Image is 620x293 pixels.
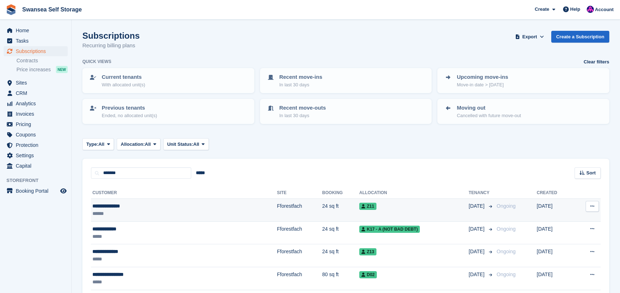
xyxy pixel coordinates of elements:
a: Price increases NEW [16,66,68,73]
p: In last 30 days [279,81,322,88]
td: [DATE] [537,267,573,290]
p: With allocated unit(s) [102,81,145,88]
a: menu [4,36,68,46]
th: Customer [91,187,277,199]
span: Sort [586,169,596,177]
div: NEW [56,66,68,73]
a: Contracts [16,57,68,64]
a: Preview store [59,187,68,195]
a: menu [4,99,68,109]
span: [DATE] [468,202,486,210]
span: All [145,141,151,148]
span: Price increases [16,66,51,73]
a: menu [4,150,68,160]
a: Recent move-ins In last 30 days [261,69,431,92]
h1: Subscriptions [82,31,140,40]
span: Unit Status: [167,141,193,148]
a: Moving out Cancelled with future move-out [438,100,609,123]
a: Current tenants With allocated unit(s) [83,69,254,92]
td: [DATE] [537,221,573,244]
button: Export [514,31,545,43]
a: menu [4,109,68,119]
td: [DATE] [537,199,573,222]
a: Create a Subscription [551,31,609,43]
span: Invoices [16,109,59,119]
span: All [98,141,105,148]
a: Upcoming move-ins Move-in date > [DATE] [438,69,609,92]
th: Tenancy [468,187,494,199]
p: Previous tenants [102,104,157,112]
th: Booking [322,187,359,199]
img: stora-icon-8386f47178a22dfd0bd8f6a31ec36ba5ce8667c1dd55bd0f319d3a0aa187defe.svg [6,4,16,15]
span: [DATE] [468,225,486,233]
span: Sites [16,78,59,88]
td: 24 sq ft [322,244,359,267]
span: Booking Portal [16,186,59,196]
img: Donna Davies [587,6,594,13]
th: Created [537,187,573,199]
p: In last 30 days [279,112,326,119]
button: Unit Status: All [163,138,209,150]
span: K17 - A (Not Bad Debt) [359,226,420,233]
span: CRM [16,88,59,98]
a: menu [4,186,68,196]
td: Fforestfach [277,199,322,222]
button: Allocation: All [117,138,160,150]
span: Coupons [16,130,59,140]
a: Clear filters [583,58,609,66]
span: Z13 [359,248,376,255]
span: [DATE] [468,248,486,255]
a: menu [4,161,68,171]
td: Fforestfach [277,267,322,290]
p: Recurring billing plans [82,42,140,50]
button: Type: All [82,138,114,150]
span: Ongoing [496,249,515,254]
a: menu [4,140,68,150]
span: [DATE] [468,271,486,278]
p: Move-in date > [DATE] [457,81,508,88]
p: Cancelled with future move-out [457,112,521,119]
a: menu [4,88,68,98]
a: menu [4,130,68,140]
span: D02 [359,271,377,278]
td: Fforestfach [277,221,322,244]
span: Subscriptions [16,46,59,56]
span: Help [570,6,580,13]
span: Settings [16,150,59,160]
p: Recent move-ins [279,73,322,81]
a: Recent move-outs In last 30 days [261,100,431,123]
span: Home [16,25,59,35]
span: Ongoing [496,226,515,232]
p: Moving out [457,104,521,112]
span: Analytics [16,99,59,109]
td: 24 sq ft [322,221,359,244]
span: Ongoing [496,272,515,277]
span: Capital [16,161,59,171]
p: Current tenants [102,73,145,81]
th: Site [277,187,322,199]
span: Tasks [16,36,59,46]
span: Allocation: [121,141,145,148]
span: Create [535,6,549,13]
td: 24 sq ft [322,199,359,222]
span: Pricing [16,119,59,129]
td: 80 sq ft [322,267,359,290]
span: Export [522,33,537,40]
span: All [193,141,200,148]
th: Allocation [359,187,469,199]
span: Z11 [359,203,376,210]
a: Previous tenants Ended, no allocated unit(s) [83,100,254,123]
p: Upcoming move-ins [457,73,508,81]
span: Type: [86,141,98,148]
span: Protection [16,140,59,150]
a: menu [4,25,68,35]
p: Ended, no allocated unit(s) [102,112,157,119]
p: Recent move-outs [279,104,326,112]
a: menu [4,78,68,88]
a: menu [4,119,68,129]
span: Ongoing [496,203,515,209]
span: Account [595,6,614,13]
a: Swansea Self Storage [19,4,85,15]
span: Storefront [6,177,71,184]
h6: Quick views [82,58,111,65]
